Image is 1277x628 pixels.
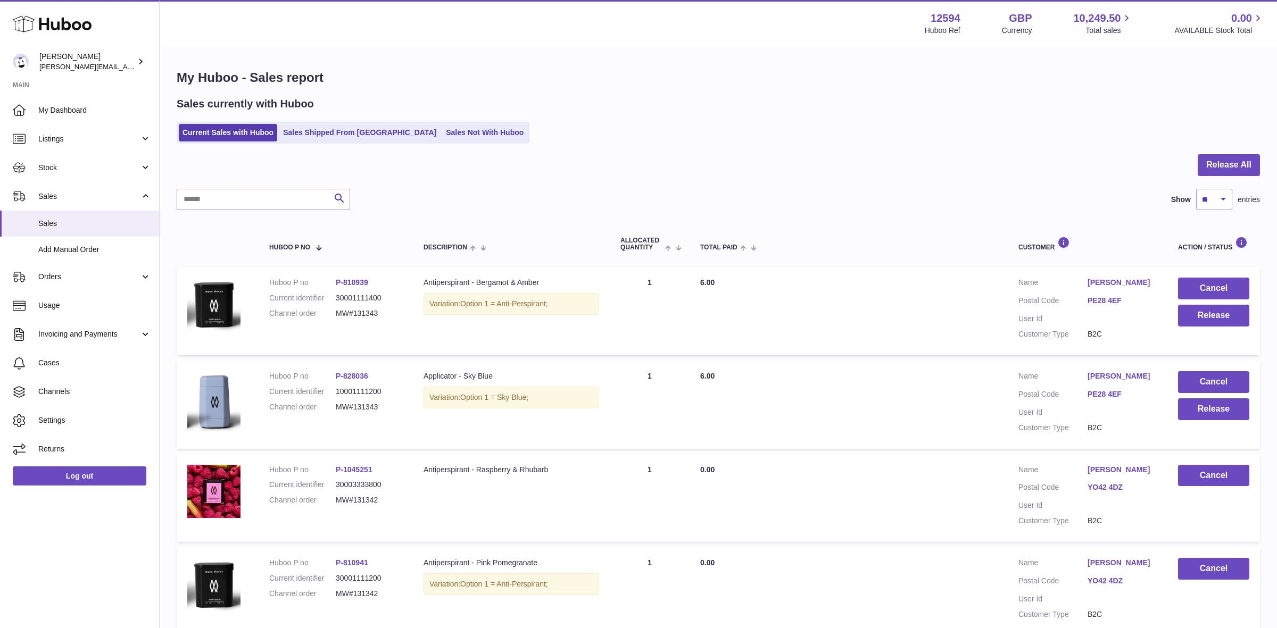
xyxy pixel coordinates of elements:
[177,69,1260,86] h1: My Huboo - Sales report
[460,393,528,401] span: Option 1 = Sky Blue;
[177,97,314,111] h2: Sales currently with Huboo
[1178,278,1249,299] button: Cancel
[179,124,277,141] a: Current Sales with Huboo
[610,361,690,449] td: 1
[424,558,599,568] div: Antiperspirant - Pink Pomegranate
[610,454,690,542] td: 1
[336,402,402,412] dd: MW#131343
[1018,237,1157,251] div: Customer
[38,191,140,202] span: Sales
[336,308,402,319] dd: MW#131343
[336,293,402,303] dd: 30001111400
[460,299,548,308] span: Option 1 = Anti-Perspirant;
[1085,26,1133,36] span: Total sales
[442,124,527,141] a: Sales Not With Huboo
[1018,500,1088,510] dt: User Id
[1171,195,1191,205] label: Show
[925,26,960,36] div: Huboo Ref
[1088,296,1157,306] a: PE28 4EF
[1088,516,1157,526] dd: B2C
[620,237,662,251] span: ALLOCATED Quantity
[1178,371,1249,393] button: Cancel
[424,244,467,251] span: Description
[424,293,599,315] div: Variation:
[1018,594,1088,604] dt: User Id
[1238,195,1260,205] span: entries
[1178,305,1249,326] button: Release
[1088,482,1157,492] a: YO42 4DZ
[1018,482,1088,495] dt: Postal Code
[700,465,715,474] span: 0.00
[38,245,151,255] span: Add Manual Order
[1178,558,1249,580] button: Cancel
[38,134,140,144] span: Listings
[269,589,336,599] dt: Channel order
[269,387,336,397] dt: Current identifier
[1088,576,1157,586] a: YO42 4DZ
[13,54,29,70] img: owen@wearemakewaves.com
[187,371,241,434] img: 125941691598334.png
[269,465,336,475] dt: Huboo P no
[424,465,599,475] div: Antiperspirant - Raspberry & Rhubarb
[39,62,213,71] span: [PERSON_NAME][EMAIL_ADDRESS][DOMAIN_NAME]
[424,573,599,595] div: Variation:
[424,387,599,408] div: Variation:
[187,278,241,332] img: 125941691598806.png
[269,573,336,583] dt: Current identifier
[38,358,151,368] span: Cases
[38,415,151,425] span: Settings
[700,558,715,567] span: 0.00
[1018,329,1088,339] dt: Customer Type
[38,329,140,339] span: Invoicing and Payments
[187,558,241,612] img: 125941691598643.png
[38,444,151,454] span: Returns
[1018,609,1088,619] dt: Customer Type
[424,371,599,381] div: Applicator - Sky Blue
[38,219,151,229] span: Sales
[39,52,135,72] div: [PERSON_NAME]
[38,105,151,115] span: My Dashboard
[269,495,336,505] dt: Channel order
[1018,558,1088,571] dt: Name
[700,244,737,251] span: Total paid
[336,372,368,380] a: P-828036
[269,480,336,490] dt: Current identifier
[38,387,151,397] span: Channels
[1088,609,1157,619] dd: B2C
[1088,465,1157,475] a: [PERSON_NAME]
[336,495,402,505] dd: MW#131342
[1002,26,1032,36] div: Currency
[1018,296,1088,308] dt: Postal Code
[1174,11,1264,36] a: 0.00 AVAILABLE Stock Total
[269,308,336,319] dt: Channel order
[38,163,140,173] span: Stock
[1178,398,1249,420] button: Release
[610,267,690,355] td: 1
[700,278,715,287] span: 6.00
[269,402,336,412] dt: Channel order
[460,580,548,588] span: Option 1 = Anti-Perspirant;
[1018,465,1088,478] dt: Name
[1018,371,1088,384] dt: Name
[1088,371,1157,381] a: [PERSON_NAME]
[336,465,372,474] a: P-1045251
[269,244,310,251] span: Huboo P no
[1073,11,1121,26] span: 10,249.50
[1018,407,1088,417] dt: User Id
[38,300,151,311] span: Usage
[1178,237,1249,251] div: Action / Status
[1018,314,1088,324] dt: User Id
[1018,389,1088,402] dt: Postal Code
[269,278,336,288] dt: Huboo P no
[1088,423,1157,433] dd: B2C
[1073,11,1133,36] a: 10,249.50 Total sales
[13,466,146,485] a: Log out
[336,387,402,397] dd: 10001111200
[1088,278,1157,288] a: [PERSON_NAME]
[336,480,402,490] dd: 30003333800
[38,272,140,282] span: Orders
[1018,423,1088,433] dt: Customer Type
[1018,576,1088,589] dt: Postal Code
[336,573,402,583] dd: 30001111200
[1178,465,1249,487] button: Cancel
